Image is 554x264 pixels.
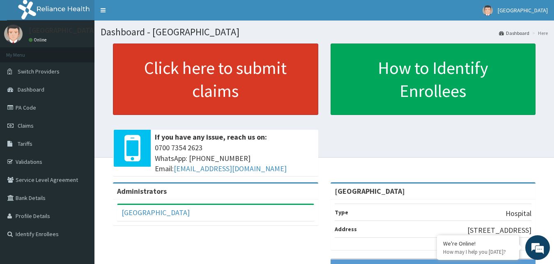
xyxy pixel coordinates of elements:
img: User Image [4,25,23,43]
a: Click here to submit claims [113,44,318,115]
span: Claims [18,122,34,129]
b: If you have any issue, reach us on: [155,132,267,142]
strong: [GEOGRAPHIC_DATA] [335,186,405,196]
a: [GEOGRAPHIC_DATA] [122,208,190,217]
p: How may I help you today? [443,248,513,255]
p: Hospital [506,208,531,219]
b: Type [335,209,348,216]
p: [STREET_ADDRESS] [467,225,531,236]
span: Tariffs [18,140,32,147]
div: Chat with us now [43,46,138,57]
a: Online [29,37,48,43]
h1: Dashboard - [GEOGRAPHIC_DATA] [101,27,548,37]
b: Administrators [117,186,167,196]
span: We're online! [48,80,113,163]
b: Address [335,225,357,233]
a: [EMAIL_ADDRESS][DOMAIN_NAME] [174,164,287,173]
span: Dashboard [18,86,44,93]
div: We're Online! [443,240,513,247]
textarea: Type your message and hit 'Enter' [4,177,156,205]
span: Switch Providers [18,68,60,75]
a: How to Identify Enrollees [331,44,536,115]
img: User Image [483,5,493,16]
div: Minimize live chat window [135,4,154,24]
img: d_794563401_company_1708531726252_794563401 [15,41,33,62]
a: Dashboard [499,30,529,37]
p: [GEOGRAPHIC_DATA] [29,27,97,34]
li: Here [530,30,548,37]
span: 0700 7354 2623 WhatsApp: [PHONE_NUMBER] Email: [155,142,314,174]
span: [GEOGRAPHIC_DATA] [498,7,548,14]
